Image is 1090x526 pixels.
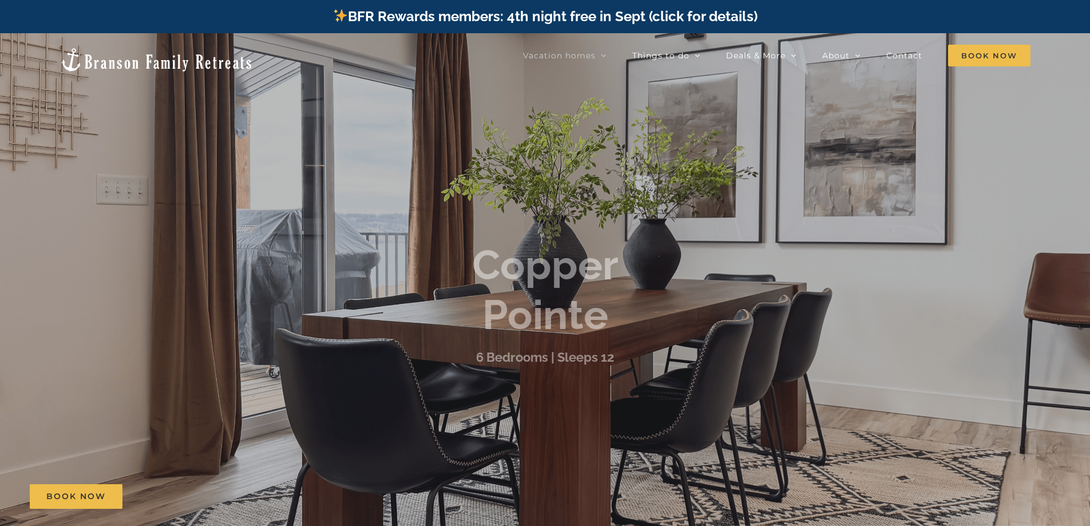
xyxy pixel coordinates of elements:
[472,241,619,339] b: Copper Pointe
[30,484,122,509] a: Book Now
[632,52,689,60] span: Things to do
[523,44,607,67] a: Vacation homes
[886,44,922,67] a: Contact
[476,350,614,365] h3: 6 Bedrooms | Sleeps 12
[332,8,758,25] a: BFR Rewards members: 4th night free in Sept (click for details)
[523,44,1030,67] nav: Main Menu
[60,47,253,73] img: Branson Family Retreats Logo
[822,52,850,60] span: About
[886,52,922,60] span: Contact
[726,44,796,67] a: Deals & More
[822,44,861,67] a: About
[726,52,786,60] span: Deals & More
[334,9,347,22] img: ✨
[523,52,596,60] span: Vacation homes
[948,45,1030,66] span: Book Now
[632,44,700,67] a: Things to do
[46,492,106,501] span: Book Now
